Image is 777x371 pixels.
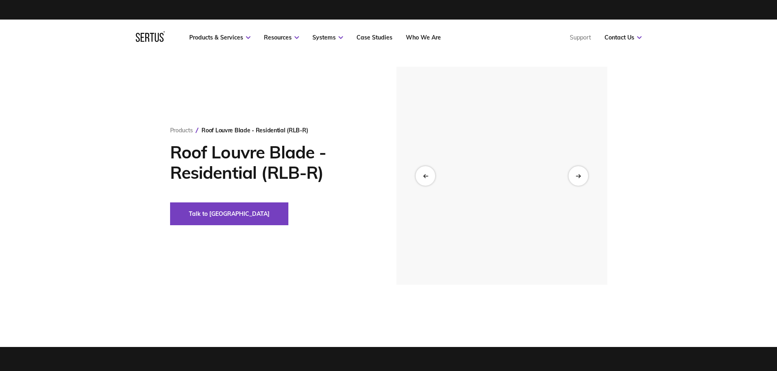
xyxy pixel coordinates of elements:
a: Resources [264,34,299,41]
a: Support [570,34,591,41]
a: Who We Are [406,34,441,41]
a: Case Studies [356,34,392,41]
h1: Roof Louvre Blade - Residential (RLB-R) [170,142,372,183]
button: Talk to [GEOGRAPHIC_DATA] [170,202,288,225]
a: Products [170,127,193,134]
a: Systems [312,34,343,41]
a: Contact Us [604,34,642,41]
a: Products & Services [189,34,250,41]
